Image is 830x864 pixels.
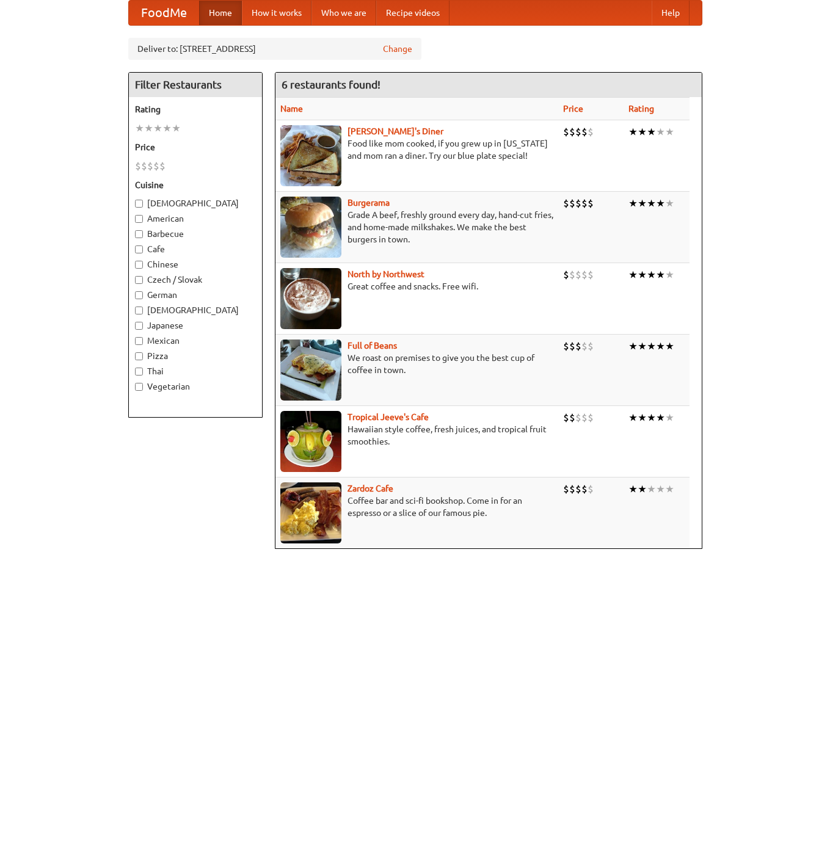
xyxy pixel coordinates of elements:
[628,104,654,114] a: Rating
[135,291,143,299] input: German
[563,125,569,139] li: $
[282,79,380,90] ng-pluralize: 6 restaurants found!
[135,307,143,314] input: [DEMOGRAPHIC_DATA]
[348,484,393,493] a: Zardoz Cafe
[153,122,162,135] li: ★
[656,197,665,210] li: ★
[135,274,256,286] label: Czech / Slovak
[638,268,647,281] li: ★
[280,125,341,186] img: sallys.jpg
[135,179,256,191] h5: Cuisine
[665,339,674,353] li: ★
[665,268,674,281] li: ★
[569,197,575,210] li: $
[135,368,143,376] input: Thai
[135,322,143,330] input: Japanese
[135,304,256,316] label: [DEMOGRAPHIC_DATA]
[647,482,656,496] li: ★
[581,268,588,281] li: $
[575,125,581,139] li: $
[135,228,256,240] label: Barbecue
[280,482,341,543] img: zardoz.jpg
[569,339,575,353] li: $
[665,197,674,210] li: ★
[348,269,424,279] a: North by Northwest
[280,197,341,258] img: burgerama.jpg
[588,197,594,210] li: $
[135,122,144,135] li: ★
[135,380,256,393] label: Vegetarian
[575,482,581,496] li: $
[563,268,569,281] li: $
[147,159,153,173] li: $
[588,482,594,496] li: $
[162,122,172,135] li: ★
[135,289,256,301] label: German
[563,339,569,353] li: $
[135,350,256,362] label: Pizza
[647,268,656,281] li: ★
[628,482,638,496] li: ★
[280,495,553,519] p: Coffee bar and sci-fi bookshop. Come in for an espresso or a slice of our famous pie.
[563,104,583,114] a: Price
[159,159,166,173] li: $
[652,1,690,25] a: Help
[135,243,256,255] label: Cafe
[628,197,638,210] li: ★
[569,125,575,139] li: $
[280,411,341,472] img: jeeves.jpg
[656,482,665,496] li: ★
[311,1,376,25] a: Who we are
[383,43,412,55] a: Change
[588,339,594,353] li: $
[581,339,588,353] li: $
[563,197,569,210] li: $
[280,209,553,245] p: Grade A beef, freshly ground every day, hand-cut fries, and home-made milkshakes. We make the bes...
[581,411,588,424] li: $
[153,159,159,173] li: $
[135,352,143,360] input: Pizza
[135,261,143,269] input: Chinese
[144,122,153,135] li: ★
[656,339,665,353] li: ★
[129,1,199,25] a: FoodMe
[569,482,575,496] li: $
[199,1,242,25] a: Home
[280,339,341,401] img: beans.jpg
[348,341,397,350] a: Full of Beans
[348,198,390,208] a: Burgerama
[135,159,141,173] li: $
[575,339,581,353] li: $
[135,276,143,284] input: Czech / Slovak
[172,122,181,135] li: ★
[588,268,594,281] li: $
[575,268,581,281] li: $
[647,125,656,139] li: ★
[638,411,647,424] li: ★
[647,197,656,210] li: ★
[628,339,638,353] li: ★
[280,137,553,162] p: Food like mom cooked, if you grew up in [US_STATE] and mom ran a diner. Try our blue plate special!
[569,268,575,281] li: $
[376,1,450,25] a: Recipe videos
[348,412,429,422] a: Tropical Jeeve's Cafe
[348,126,443,136] a: [PERSON_NAME]'s Diner
[135,335,256,347] label: Mexican
[135,365,256,377] label: Thai
[656,125,665,139] li: ★
[656,411,665,424] li: ★
[135,103,256,115] h5: Rating
[135,215,143,223] input: American
[575,411,581,424] li: $
[563,482,569,496] li: $
[647,339,656,353] li: ★
[280,280,553,292] p: Great coffee and snacks. Free wifi.
[588,411,594,424] li: $
[242,1,311,25] a: How it works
